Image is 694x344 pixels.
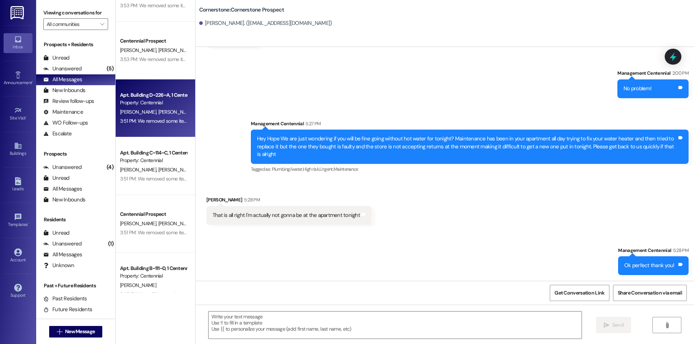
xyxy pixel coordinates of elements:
[4,246,33,266] a: Account
[43,97,94,105] div: Review follow-ups
[272,166,303,172] span: Plumbing/water ,
[43,295,87,302] div: Past Residents
[199,6,284,14] b: Cornerstone: Cornerstone Prospect
[596,317,631,333] button: Send
[4,211,33,230] a: Templates •
[334,166,358,172] span: Maintenance
[320,166,333,172] span: Urgent ,
[242,196,260,204] div: 5:28 PM
[36,282,115,289] div: Past + Future Residents
[43,54,69,62] div: Unread
[43,76,82,83] div: All Messages
[550,285,609,301] button: Get Conversation Link
[47,18,97,30] input: All communities
[612,321,624,329] span: Send
[120,47,158,53] span: [PERSON_NAME]
[43,174,69,182] div: Unread
[120,272,187,280] div: Property: Centennial
[554,289,604,297] span: Get Conversation Link
[120,91,187,99] div: Apt. Building D~226~A, 1 Centennial
[105,162,115,173] div: (4)
[613,285,687,301] button: Share Conversation via email
[4,175,33,195] a: Leads
[43,87,85,94] div: New Inbounds
[303,166,320,172] span: High risk ,
[36,41,115,48] div: Prospects + Residents
[4,140,33,159] a: Buildings
[120,157,187,164] div: Property: Centennial
[43,251,82,258] div: All Messages
[43,164,82,171] div: Unanswered
[43,7,108,18] label: Viewing conversations for
[43,185,82,193] div: All Messages
[36,216,115,223] div: Residents
[158,109,194,115] span: [PERSON_NAME]
[671,247,689,254] div: 5:28 PM
[664,322,670,328] i: 
[120,99,187,106] div: Property: Centennial
[624,85,651,92] div: No problem!
[43,108,83,116] div: Maintenance
[32,79,33,84] span: •
[251,164,689,174] div: Tagged as:
[43,119,88,127] div: WO Follow-ups
[120,220,158,227] span: [PERSON_NAME]
[617,69,689,79] div: Management Centennial
[43,196,85,204] div: New Inbounds
[26,114,27,119] span: •
[206,196,372,206] div: [PERSON_NAME]
[4,33,33,53] a: Inbox
[36,150,115,158] div: Prospects
[624,262,674,269] div: Ok perfect thank you!
[158,220,196,227] span: [PERSON_NAME]
[618,289,682,297] span: Share Conversation via email
[49,326,103,338] button: New Message
[120,282,156,288] span: [PERSON_NAME]
[120,210,187,218] div: Centennial Prospect
[100,21,104,27] i: 
[120,291,287,297] div: 3:49 PM: You will just need to change it though the [US_STATE] parking authority
[105,63,115,74] div: (5)
[257,135,677,158] div: Hey Hope We are just wondering if you will be fine going without hot water for tonight? Maintenan...
[120,166,158,173] span: [PERSON_NAME]
[120,265,187,272] div: Apt. Building B~111~D, 1 Centennial
[4,282,33,301] a: Support
[106,238,115,249] div: (1)
[213,212,360,219] div: That is all right I'm actually not gonna be at the apartment tonight
[251,120,689,130] div: Management Centennial
[65,328,95,335] span: New Message
[304,120,321,127] div: 5:27 PM
[158,166,196,173] span: [PERSON_NAME]
[120,109,158,115] span: [PERSON_NAME]
[671,69,689,77] div: 2:00 PM
[120,149,187,157] div: Apt. Building C~114~C, 1 Centennial
[120,37,187,45] div: Centennial Prospect
[4,104,33,124] a: Site Visit •
[604,322,609,328] i: 
[199,19,332,27] div: [PERSON_NAME]. ([EMAIL_ADDRESS][DOMAIN_NAME])
[158,47,196,53] span: [PERSON_NAME]
[57,329,62,335] i: 
[28,221,29,226] span: •
[43,65,82,73] div: Unanswered
[10,6,25,19] img: ResiDesk Logo
[618,247,689,257] div: Management Centennial
[43,240,82,248] div: Unanswered
[43,229,69,237] div: Unread
[43,262,74,269] div: Unknown
[43,306,92,313] div: Future Residents
[43,130,72,138] div: Escalate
